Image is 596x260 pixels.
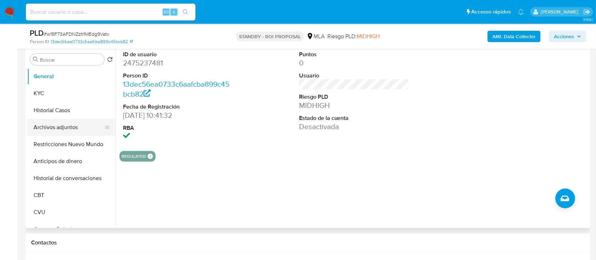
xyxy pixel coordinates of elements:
button: CBT [27,187,116,204]
button: General [27,68,116,85]
button: Archivos adjuntos [27,119,110,136]
button: Buscar [33,57,39,62]
h1: Contactos [31,239,585,246]
button: Cruces y Relaciones [27,221,116,238]
button: CVU [27,204,116,221]
button: KYC [27,85,116,102]
dd: [DATE] 10:41:32 [123,110,233,120]
dt: Fecha de Registración [123,103,233,111]
span: Accesos rápidos [471,8,511,16]
b: Person ID [30,39,49,45]
input: Buscar usuario o caso... [26,7,195,17]
button: Historial Casos [27,102,116,119]
button: Anticipos de dinero [27,153,116,170]
p: STANDBY - ROI PROPOSAL [236,31,304,41]
p: ezequiel.castrillon@mercadolibre.com [541,8,581,15]
button: Historial de conversaciones [27,170,116,187]
dt: Estado de la cuenta [299,114,409,122]
span: Acciones [554,31,574,42]
a: Salir [583,8,591,16]
span: Riesgo PLD: [327,33,380,40]
button: search-icon [178,7,193,17]
button: Restricciones Nuevo Mundo [27,136,116,153]
dd: 2475237481 [123,58,233,68]
a: Notificaciones [518,9,524,15]
a: 13dec56ea0733c6aafcba899c45bcb82 [123,79,229,99]
dt: Riesgo PLD [299,93,409,101]
button: Volver al orden por defecto [107,57,113,64]
span: Alt [163,8,169,15]
input: Buscar [40,57,101,63]
div: MLA [306,33,325,40]
dd: Desactivada [299,122,409,132]
dd: 0 [299,58,409,68]
dt: Puntos [299,51,409,58]
span: 3.158.1 [583,17,592,22]
b: PLD [30,27,44,39]
dt: RBA [123,124,233,132]
span: s [173,8,175,15]
a: 13dec56ea0733c6aafcba899c45bcb82 [51,39,133,45]
dt: Person ID [123,72,233,80]
span: MIDHIGH [357,32,380,40]
dd: MIDHIGH [299,100,409,110]
span: # w15F73AFDNZztl1MEdg9Vatv [44,30,109,37]
b: AML Data Collector [492,31,536,42]
button: Acciones [549,31,586,42]
dt: Usuario [299,72,409,80]
button: AML Data Collector [487,31,541,42]
dt: ID de usuario [123,51,233,58]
